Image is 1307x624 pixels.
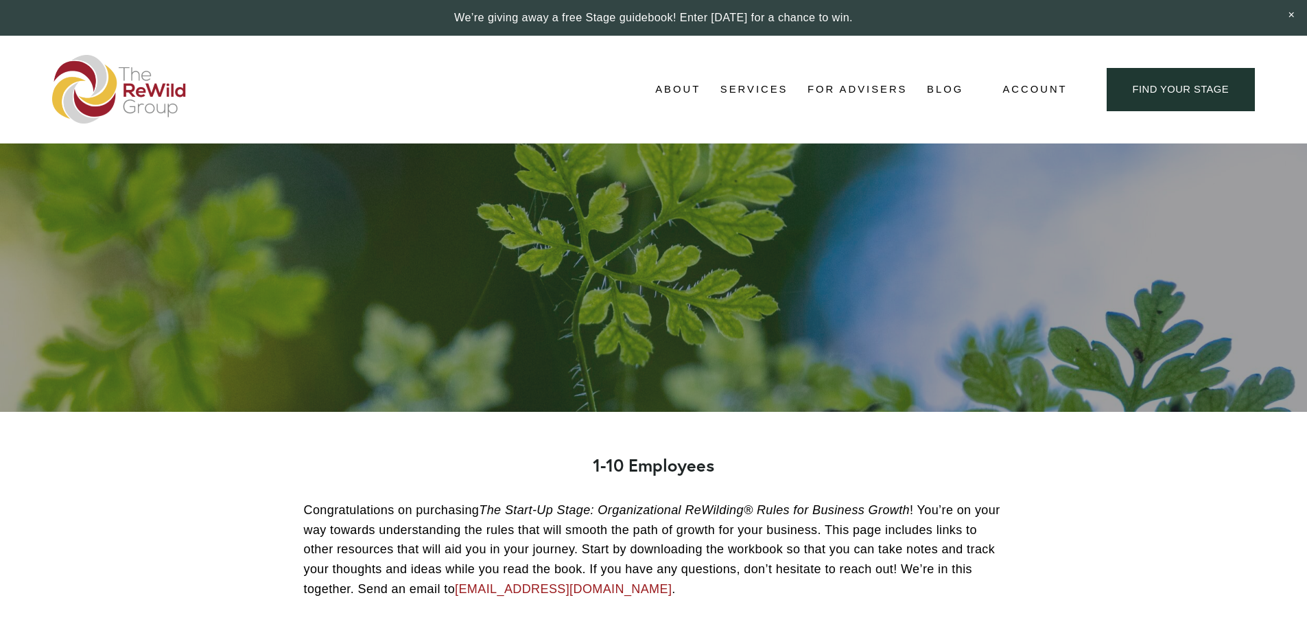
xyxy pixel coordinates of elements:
[304,500,1004,599] p: Congratulations on purchasing ! You’re on your way towards understanding the rules that will smoo...
[655,80,700,99] span: About
[593,454,714,476] strong: 1-10 Employees
[655,80,700,100] a: folder dropdown
[1002,80,1067,99] a: Account
[1107,68,1255,111] a: find your stage
[52,55,187,124] img: The ReWild Group
[720,80,788,99] span: Services
[720,80,788,100] a: folder dropdown
[455,582,672,596] a: [EMAIL_ADDRESS][DOMAIN_NAME]
[927,80,963,100] a: Blog
[808,80,907,100] a: For Advisers
[479,503,910,517] em: The Start-Up Stage: Organizational ReWilding® Rules for Business Growth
